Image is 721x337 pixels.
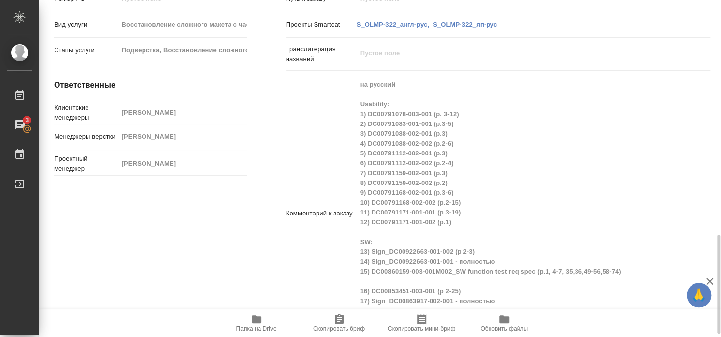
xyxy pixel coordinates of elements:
p: Менеджеры верстки [54,132,118,142]
span: Обновить файлы [480,325,528,332]
a: 3 [2,113,37,137]
span: 3 [19,115,34,125]
span: Папка на Drive [236,325,277,332]
input: Пустое поле [118,17,247,31]
p: Комментарий к заказу [286,209,357,218]
button: Папка на Drive [215,309,298,337]
h4: Ответственные [54,79,247,91]
p: Транслитерация названий [286,44,357,64]
p: Проектный менеджер [54,154,118,174]
p: Вид услуги [54,20,118,30]
input: Пустое поле [118,129,247,144]
p: Этапы услуги [54,45,118,55]
button: Скопировать мини-бриф [380,309,463,337]
button: 🙏 [687,283,711,307]
span: Скопировать бриф [313,325,365,332]
a: S_OLMP-322_англ-рус, [357,21,429,28]
button: Обновить файлы [463,309,546,337]
span: Скопировать мини-бриф [388,325,455,332]
p: Клиентские менеджеры [54,103,118,123]
a: S_OLMP-322_яп-рус [433,21,497,28]
input: Пустое поле [118,105,247,120]
p: Проекты Smartcat [286,20,357,30]
input: Пустое поле [118,43,247,57]
span: 🙏 [691,285,707,306]
button: Скопировать бриф [298,309,380,337]
input: Пустое поле [118,156,247,171]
